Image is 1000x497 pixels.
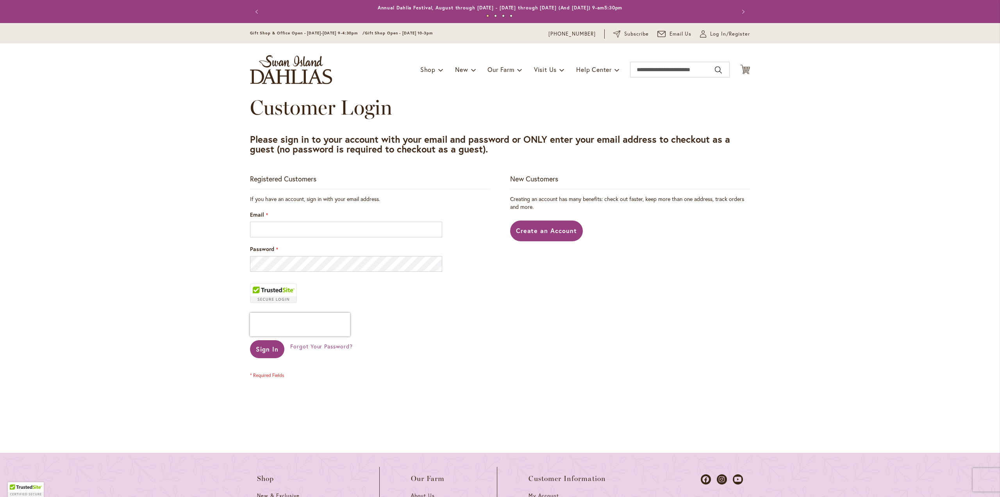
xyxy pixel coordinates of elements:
a: Subscribe [613,30,649,38]
iframe: Launch Accessibility Center [6,469,28,491]
span: New [455,65,468,74]
strong: Registered Customers [250,174,316,183]
a: Create an Account [510,221,583,241]
a: Dahlias on Facebook [701,474,711,484]
span: Log In/Register [710,30,750,38]
a: [PHONE_NUMBER] [548,30,596,38]
a: Email Us [657,30,692,38]
div: If you have an account, sign in with your email address. [250,195,490,203]
span: Email Us [670,30,692,38]
a: Dahlias on Instagram [717,474,727,484]
button: Sign In [250,340,284,358]
a: Annual Dahlia Festival, August through [DATE] - [DATE] through [DATE] (And [DATE]) 9-am5:30pm [378,5,623,11]
button: Next [734,4,750,20]
span: Visit Us [534,65,557,74]
strong: Please sign in to your account with your email and password or ONLY enter your email address to c... [250,133,730,155]
button: 2 of 4 [494,14,497,17]
span: Help Center [576,65,612,74]
a: Forgot Your Password? [290,343,353,350]
span: Our Farm [411,475,445,483]
button: Previous [250,4,266,20]
span: Gift Shop Open - [DATE] 10-3pm [365,31,433,36]
button: 3 of 4 [502,14,505,17]
a: Log In/Register [700,30,750,38]
span: Customer Information [529,475,606,483]
span: Customer Login [250,95,392,120]
span: Subscribe [624,30,649,38]
button: 1 of 4 [486,14,489,17]
span: Our Farm [487,65,514,74]
span: Shop [420,65,436,74]
div: TrustedSite Certified [250,283,297,303]
span: Gift Shop & Office Open - [DATE]-[DATE] 9-4:30pm / [250,31,365,36]
span: Password [250,245,274,253]
a: store logo [250,55,332,84]
span: Email [250,211,264,218]
span: Sign In [256,345,279,353]
span: Shop [257,475,274,483]
button: 4 of 4 [510,14,512,17]
strong: New Customers [510,174,558,183]
a: Dahlias on Youtube [733,474,743,484]
span: Create an Account [516,226,577,235]
iframe: reCAPTCHA [250,313,350,336]
p: Creating an account has many benefits: check out faster, keep more than one address, track orders... [510,195,750,211]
